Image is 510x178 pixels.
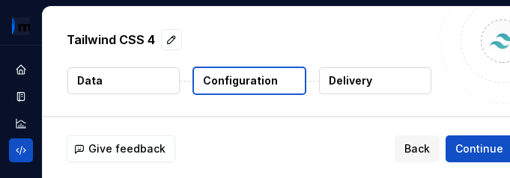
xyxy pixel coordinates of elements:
p: Data [77,73,103,88]
button: Back [395,135,440,162]
a: Home [9,58,33,82]
p: Tailwind CSS 4 [67,31,155,49]
a: Analytics [9,111,33,135]
img: cb4637db-e7ba-439a-b7a7-bb3932b880a6.png [12,17,30,35]
span: Continue [455,141,503,156]
span: Back [404,141,430,156]
button: Configuration [192,67,306,95]
a: Code automation [9,138,33,162]
button: Data [67,67,180,94]
p: Delivery [329,73,372,88]
button: Delivery [319,67,431,94]
span: Give feedback [88,141,166,156]
p: Configuration [203,73,278,88]
button: Give feedback [67,135,175,162]
a: Documentation [9,85,33,108]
